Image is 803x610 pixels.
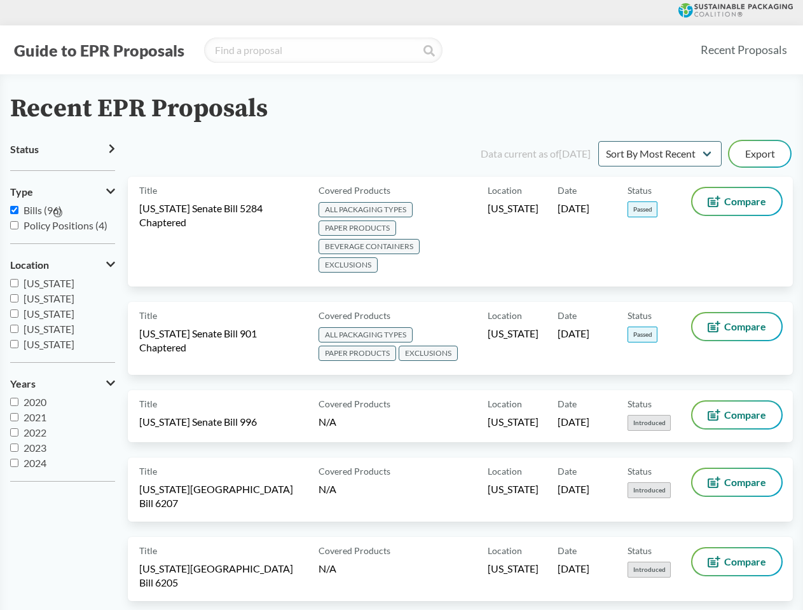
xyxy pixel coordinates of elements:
[10,221,18,229] input: Policy Positions (4)
[488,309,522,322] span: Location
[24,411,46,423] span: 2021
[692,188,781,215] button: Compare
[204,37,443,63] input: Find a proposal
[24,204,62,216] span: Bills (96)
[558,201,589,215] span: [DATE]
[139,184,157,197] span: Title
[139,327,303,355] span: [US_STATE] Senate Bill 901 Chaptered
[488,201,539,215] span: [US_STATE]
[558,482,589,496] span: [DATE]
[10,254,115,276] button: Location
[10,428,18,437] input: 2022
[319,483,336,495] span: N/A
[319,464,390,478] span: Covered Products
[10,325,18,333] input: [US_STATE]
[10,206,18,214] input: Bills (96)
[24,277,74,289] span: [US_STATE]
[558,562,589,576] span: [DATE]
[24,426,46,438] span: 2022
[139,562,303,590] span: [US_STATE][GEOGRAPHIC_DATA] Bill 6205
[319,416,336,428] span: N/A
[10,95,268,123] h2: Recent EPR Proposals
[488,562,539,576] span: [US_STATE]
[628,397,652,410] span: Status
[399,346,458,361] span: EXCLUSIONS
[481,146,591,161] div: Data current as of [DATE]
[319,327,413,342] span: ALL PACKAGING TYPES
[10,139,115,160] button: Status
[139,201,303,229] span: [US_STATE] Senate Bill 5284 Chaptered
[10,398,18,406] input: 2020
[139,464,157,478] span: Title
[10,186,33,198] span: Type
[692,313,781,340] button: Compare
[724,196,766,207] span: Compare
[319,544,390,557] span: Covered Products
[24,442,46,454] span: 2023
[558,327,589,341] span: [DATE]
[10,40,188,60] button: Guide to EPR Proposals
[558,464,577,478] span: Date
[139,309,157,322] span: Title
[139,415,257,429] span: [US_STATE] Senate Bill 996
[488,464,522,478] span: Location
[628,482,671,498] span: Introduced
[24,396,46,408] span: 2020
[488,184,522,197] span: Location
[558,309,577,322] span: Date
[628,464,652,478] span: Status
[24,292,74,304] span: [US_STATE]
[558,397,577,410] span: Date
[628,544,652,557] span: Status
[24,219,107,231] span: Policy Positions (4)
[724,322,766,332] span: Compare
[558,415,589,429] span: [DATE]
[628,415,671,431] span: Introduced
[24,323,74,335] span: [US_STATE]
[139,397,157,410] span: Title
[10,144,39,155] span: Status
[488,415,539,429] span: [US_STATE]
[10,309,18,318] input: [US_STATE]
[319,562,336,574] span: N/A
[319,184,390,197] span: Covered Products
[729,141,790,166] button: Export
[628,327,657,342] span: Passed
[692,402,781,428] button: Compare
[628,184,652,197] span: Status
[558,544,577,557] span: Date
[319,202,413,217] span: ALL PACKAGING TYPES
[488,397,522,410] span: Location
[10,378,36,390] span: Years
[10,459,18,467] input: 2024
[695,36,793,64] a: Recent Proposals
[10,279,18,287] input: [US_STATE]
[488,544,522,557] span: Location
[692,548,781,575] button: Compare
[724,477,766,487] span: Compare
[692,469,781,496] button: Compare
[10,373,115,395] button: Years
[724,410,766,420] span: Compare
[319,397,390,410] span: Covered Products
[319,346,396,361] span: PAPER PRODUCTS
[10,294,18,302] input: [US_STATE]
[10,181,115,203] button: Type
[10,340,18,348] input: [US_STATE]
[24,338,74,350] span: [US_STATE]
[628,309,652,322] span: Status
[139,544,157,557] span: Title
[24,457,46,469] span: 2024
[558,184,577,197] span: Date
[628,201,657,217] span: Passed
[319,309,390,322] span: Covered Products
[488,482,539,496] span: [US_STATE]
[10,259,49,271] span: Location
[628,562,671,578] span: Introduced
[319,257,378,273] span: EXCLUSIONS
[319,239,420,254] span: BEVERAGE CONTAINERS
[10,413,18,421] input: 2021
[319,220,396,236] span: PAPER PRODUCTS
[10,444,18,452] input: 2023
[24,308,74,320] span: [US_STATE]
